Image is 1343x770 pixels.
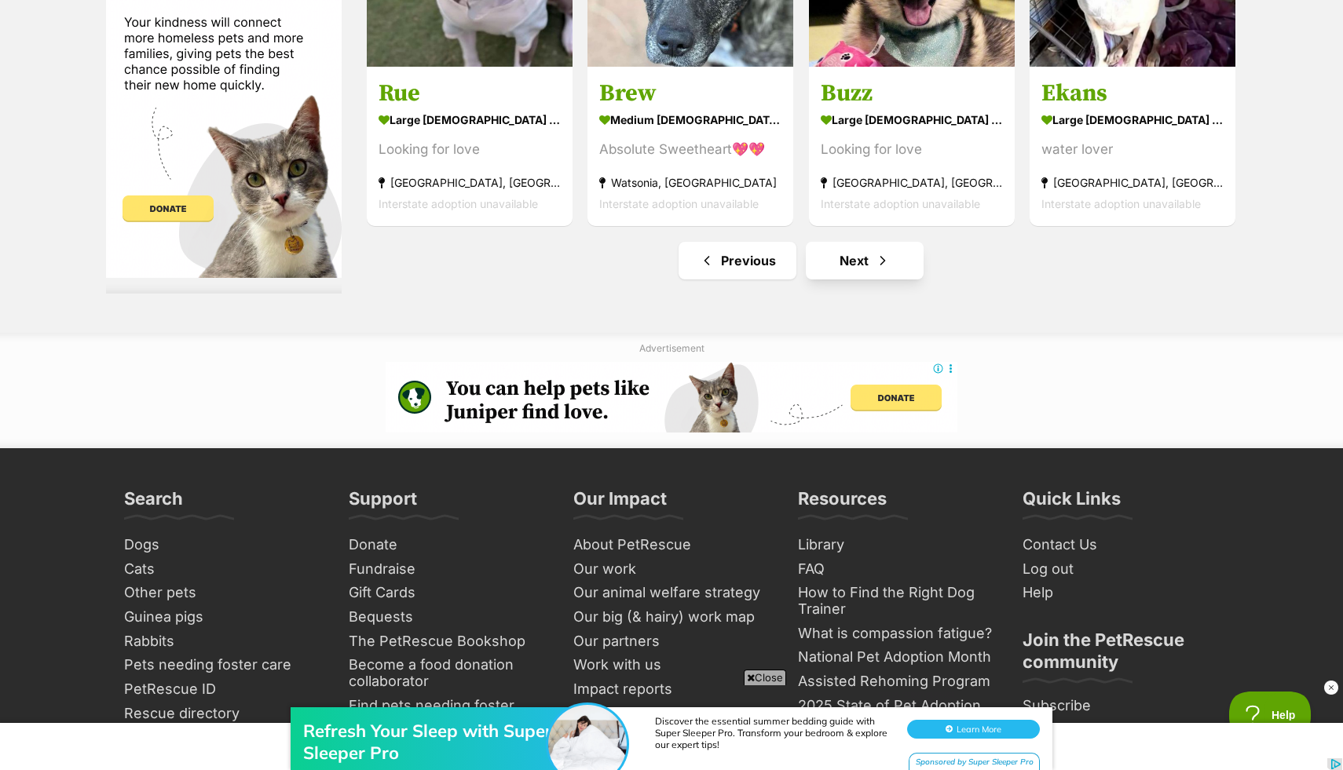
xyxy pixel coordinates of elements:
[792,533,1001,557] a: Library
[792,557,1001,582] a: FAQ
[792,645,1001,670] a: National Pet Adoption Month
[1041,108,1224,131] strong: large [DEMOGRAPHIC_DATA] Dog
[548,29,627,108] img: Refresh Your Sleep with Super Sleeper Pro
[798,487,887,519] h3: Resources
[118,581,327,605] a: Other pets
[1023,629,1219,682] h3: Join the PetRescue community
[567,605,776,630] a: Our big (& hairy) work map
[342,605,551,630] a: Bequests
[587,67,793,226] a: Brew medium [DEMOGRAPHIC_DATA] Dog Absolute Sweetheart💖💖 Watsonia, [GEOGRAPHIC_DATA] Interstate a...
[599,172,781,193] strong: Watsonia, [GEOGRAPHIC_DATA]
[821,108,1003,131] strong: large [DEMOGRAPHIC_DATA] Dog
[744,670,786,685] span: Close
[118,630,327,654] a: Rabbits
[379,139,561,160] div: Looking for love
[349,487,417,519] h3: Support
[303,44,554,88] div: Refresh Your Sleep with Super Sleeper Pro
[379,197,538,210] span: Interstate adoption unavailable
[567,653,776,677] a: Work with us
[379,172,561,193] strong: [GEOGRAPHIC_DATA], [GEOGRAPHIC_DATA]
[792,670,1001,694] a: Assisted Rehoming Program
[1023,487,1121,519] h3: Quick Links
[367,67,573,226] a: Rue large [DEMOGRAPHIC_DATA] Dog Looking for love [GEOGRAPHIC_DATA], [GEOGRAPHIC_DATA] Interstate...
[342,533,551,557] a: Donate
[386,362,957,432] iframe: Advertisement
[1041,139,1224,160] div: water lover
[567,533,776,557] a: About PetRescue
[1041,172,1224,193] strong: [GEOGRAPHIC_DATA], [GEOGRAPHIC_DATA]
[599,139,781,160] div: Absolute Sweetheart💖💖
[118,533,327,557] a: Dogs
[1323,680,1339,695] img: close_rtb.svg
[342,630,551,654] a: The PetRescue Bookshop
[655,39,891,75] div: Discover the essential summer bedding guide with Super Sleeper Pro. Transform your bedroom & expl...
[821,197,980,210] span: Interstate adoption unavailable
[821,172,1003,193] strong: [GEOGRAPHIC_DATA], [GEOGRAPHIC_DATA]
[1041,78,1224,108] h3: Ekans
[792,581,1001,621] a: How to Find the Right Dog Trainer
[379,78,561,108] h3: Rue
[124,487,183,519] h3: Search
[907,44,1040,63] button: Learn More
[342,557,551,582] a: Fundraise
[792,622,1001,646] a: What is compassion fatigue?
[567,581,776,605] a: Our animal welfare strategy
[821,139,1003,160] div: Looking for love
[599,78,781,108] h3: Brew
[365,242,1237,279] nav: Pagination
[118,653,327,677] a: Pets needing foster care
[379,108,561,131] strong: large [DEMOGRAPHIC_DATA] Dog
[342,653,551,693] a: Become a food donation collaborator
[1016,557,1225,582] a: Log out
[118,605,327,630] a: Guinea pigs
[909,77,1040,97] div: Sponsored by Super Sleeper Pro
[1016,533,1225,557] a: Contact Us
[806,242,924,279] a: Next page
[1041,197,1201,210] span: Interstate adoption unavailable
[118,557,327,582] a: Cats
[1030,67,1235,226] a: Ekans large [DEMOGRAPHIC_DATA] Dog water lover [GEOGRAPHIC_DATA], [GEOGRAPHIC_DATA] Interstate ad...
[679,242,796,279] a: Previous page
[567,557,776,582] a: Our work
[567,630,776,654] a: Our partners
[342,581,551,605] a: Gift Cards
[573,487,667,519] h3: Our Impact
[821,78,1003,108] h3: Buzz
[599,108,781,131] strong: medium [DEMOGRAPHIC_DATA] Dog
[599,197,759,210] span: Interstate adoption unavailable
[809,67,1015,226] a: Buzz large [DEMOGRAPHIC_DATA] Dog Looking for love [GEOGRAPHIC_DATA], [GEOGRAPHIC_DATA] Interstat...
[1016,581,1225,605] a: Help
